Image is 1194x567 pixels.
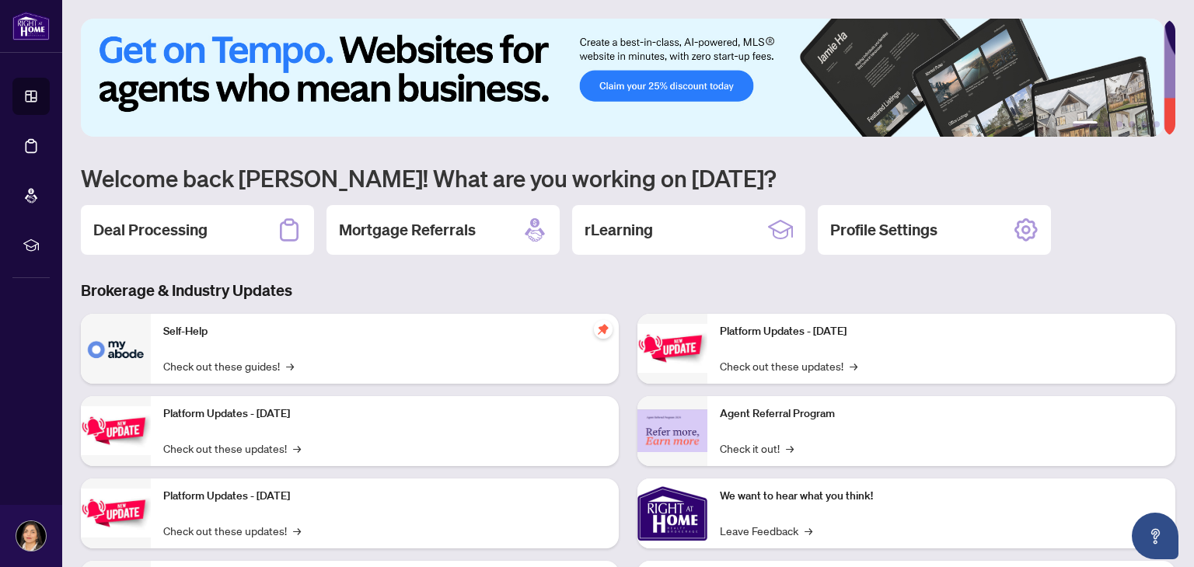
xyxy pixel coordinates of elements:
button: 2 [1104,121,1110,127]
button: 5 [1141,121,1147,127]
button: 6 [1154,121,1160,127]
a: Check out these updates!→ [163,440,301,457]
img: Slide 0 [81,19,1164,137]
button: 1 [1073,121,1098,127]
h2: Mortgage Referrals [339,219,476,241]
h2: Deal Processing [93,219,208,241]
span: → [786,440,794,457]
p: Platform Updates - [DATE] [163,405,606,423]
a: Check out these updates!→ [163,522,301,539]
p: We want to hear what you think! [720,488,1163,505]
span: → [293,440,301,457]
h2: Profile Settings [830,219,937,241]
img: logo [12,12,50,40]
p: Agent Referral Program [720,405,1163,423]
p: Self-Help [163,323,606,340]
p: Platform Updates - [DATE] [163,488,606,505]
h2: rLearning [585,219,653,241]
img: Profile Icon [16,521,46,551]
img: Platform Updates - September 16, 2025 [81,406,151,455]
button: 4 [1129,121,1135,127]
span: → [805,522,812,539]
span: → [286,357,294,374]
a: Check out these guides!→ [163,357,294,374]
span: → [293,522,301,539]
h1: Welcome back [PERSON_NAME]! What are you working on [DATE]? [81,163,1175,193]
a: Leave Feedback→ [720,522,812,539]
img: Agent Referral Program [637,409,707,452]
img: Platform Updates - July 21, 2025 [81,489,151,537]
h3: Brokerage & Industry Updates [81,280,1175,301]
img: We want to hear what you think! [637,478,707,548]
img: Platform Updates - June 23, 2025 [637,324,707,373]
img: Self-Help [81,314,151,384]
span: pushpin [594,320,613,339]
a: Check it out!→ [720,440,794,457]
button: 3 [1116,121,1122,127]
a: Check out these updates!→ [720,357,857,374]
button: Open asap [1132,513,1178,559]
span: → [850,357,857,374]
p: Platform Updates - [DATE] [720,323,1163,340]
